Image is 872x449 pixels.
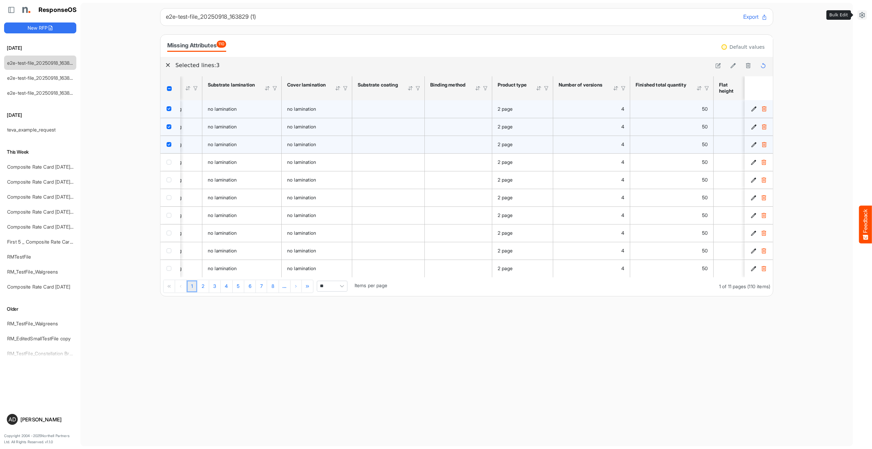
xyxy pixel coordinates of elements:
[719,283,746,289] span: 1 of 11 pages
[743,13,767,21] button: Export
[163,280,175,292] div: Go to first page
[492,136,553,153] td: 2 page is template cell Column Header httpsnorthellcomontologiesmapping-rulesproducthasproducttype
[202,153,282,171] td: no lamination is template cell Column Header httpsnorthellcomontologiesmapping-rulesmanufacturing...
[160,76,180,100] th: Header checkbox
[630,118,714,136] td: 50 is template cell Column Header httpsnorthellcomontologiesmapping-rulesorderhasfinishedtotalqua...
[282,224,352,242] td: no lamination is template cell Column Header httpsnorthellcomontologiesmapping-rulesmanufacturing...
[702,177,708,183] span: 50
[20,417,74,422] div: [PERSON_NAME]
[745,224,774,242] td: 2cb36154-6d61-4c49-a769-f8640fe3ec42 is template cell Column Header
[492,260,553,277] td: 2 page is template cell Column Header httpsnorthellcomontologiesmapping-rulesproducthasproducttype
[287,177,316,183] span: no lamination
[553,136,630,153] td: 4 is template cell Column Header httpsnorthellcomontologiesmapping-rulesorderhasnumberofversions
[4,111,76,119] h6: [DATE]
[7,127,56,133] a: teva_example_request
[352,118,425,136] td: is template cell Column Header httpsnorthellcomontologiesmapping-rulesmanufacturinghassubstrateco...
[714,153,769,171] td: 11 is template cell Column Header httpsnorthellcomontologiesmapping-rulesmeasurementhasflatsizehe...
[358,82,399,88] div: Substrate coating
[492,171,553,189] td: 2 page is template cell Column Header httpsnorthellcomontologiesmapping-rulesproducthasproducttype
[425,206,492,224] td: is template cell Column Header httpsnorthellcomontologiesmapping-rulesassemblyhasbindingmethod
[714,171,769,189] td: 11 is template cell Column Header httpsnorthellcomontologiesmapping-rulesmeasurementhasflatsizehe...
[7,179,88,185] a: Composite Rate Card [DATE]_smaller
[553,224,630,242] td: 4 is template cell Column Header httpsnorthellcomontologiesmapping-rulesorderhasnumberofversions
[282,189,352,206] td: no lamination is template cell Column Header httpsnorthellcomontologiesmapping-rulesmanufacturing...
[202,224,282,242] td: no lamination is template cell Column Header httpsnorthellcomontologiesmapping-rulesmanufacturing...
[750,159,757,166] button: Edit
[714,136,769,153] td: 11 is template cell Column Header httpsnorthellcomontologiesmapping-rulesmeasurementhasflatsizehe...
[745,100,774,118] td: f55b5efe-4af8-422c-a40f-7e6abb9f9eaf is template cell Column Header
[498,106,513,112] span: 2 page
[553,242,630,260] td: 4 is template cell Column Header httpsnorthellcomontologiesmapping-rulesorderhasnumberofversions
[352,153,425,171] td: is template cell Column Header httpsnorthellcomontologiesmapping-rulesmanufacturinghassubstrateco...
[621,159,624,165] span: 4
[553,118,630,136] td: 4 is template cell Column Header httpsnorthellcomontologiesmapping-rulesorderhasnumberofversions
[750,141,757,148] button: Edit
[282,206,352,224] td: no lamination is template cell Column Header httpsnorthellcomontologiesmapping-rulesmanufacturing...
[745,206,774,224] td: b5e56393-928f-4bbf-90bf-ad74137219a0 is template cell Column Header
[282,100,352,118] td: no lamination is template cell Column Header httpsnorthellcomontologiesmapping-rulesmanufacturing...
[167,41,226,50] div: Missing Attributes
[160,100,180,118] td: checkbox
[287,82,326,88] div: Cover lamination
[750,106,757,112] button: Edit
[287,106,316,112] span: no lamination
[202,242,282,260] td: no lamination is template cell Column Header httpsnorthellcomontologiesmapping-rulesmanufacturing...
[559,82,604,88] div: Number of versions
[750,212,757,219] button: Edit
[160,260,180,277] td: checkbox
[208,248,237,253] span: no lamination
[4,433,76,445] p: Copyright 2004 - 2025 Northell Partners Ltd. All Rights Reserved. v 1.1.0
[160,189,180,206] td: checkbox
[621,230,624,236] span: 4
[702,230,708,236] span: 50
[352,189,425,206] td: is template cell Column Header httpsnorthellcomontologiesmapping-rulesmanufacturinghassubstrateco...
[208,195,237,200] span: no lamination
[730,45,765,49] div: Default values
[745,189,774,206] td: b365f8b9-2551-4711-8466-59c365478886 is template cell Column Header
[492,189,553,206] td: 2 page is template cell Column Header httpsnorthellcomontologiesmapping-rulesproducthasproducttype
[38,6,77,14] h1: ResponseOS
[287,141,316,147] span: no lamination
[175,61,708,70] h6: Selected lines: 3
[498,212,513,218] span: 2 page
[202,171,282,189] td: no lamination is template cell Column Header httpsnorthellcomontologiesmapping-rulesmanufacturing...
[760,176,767,183] button: Delete
[553,189,630,206] td: 4 is template cell Column Header httpsnorthellcomontologiesmapping-rulesorderhasnumberofversions
[208,106,237,112] span: no lamination
[352,100,425,118] td: is template cell Column Header httpsnorthellcomontologiesmapping-rulesmanufacturinghassubstrateco...
[4,22,76,33] button: New RFP
[282,260,352,277] td: no lamination is template cell Column Header httpsnorthellcomontologiesmapping-rulesmanufacturing...
[425,189,492,206] td: is template cell Column Header httpsnorthellcomontologiesmapping-rulesassemblyhasbindingmethod
[630,136,714,153] td: 50 is template cell Column Header httpsnorthellcomontologiesmapping-rulesorderhasfinishedtotalqua...
[208,230,237,236] span: no lamination
[553,100,630,118] td: 4 is template cell Column Header httpsnorthellcomontologiesmapping-rulesorderhasnumberofversions
[202,189,282,206] td: no lamination is template cell Column Header httpsnorthellcomontologiesmapping-rulesmanufacturing...
[714,206,769,224] td: 11 is template cell Column Header httpsnorthellcomontologiesmapping-rulesmeasurementhasflatsizehe...
[187,280,197,293] a: Page 1 of 11 Pages
[160,206,180,224] td: checkbox
[287,124,316,129] span: no lamination
[7,209,88,215] a: Composite Rate Card [DATE]_smaller
[202,118,282,136] td: no lamination is template cell Column Header httpsnorthellcomontologiesmapping-rulesmanufacturing...
[760,230,767,236] button: Delete
[352,260,425,277] td: is template cell Column Header httpsnorthellcomontologiesmapping-rulesmanufacturinghassubstrateco...
[160,277,773,296] div: Pager Container
[291,280,302,292] div: Go to next page
[498,159,513,165] span: 2 page
[425,153,492,171] td: is template cell Column Header httpsnorthellcomontologiesmapping-rulesassemblyhasbindingmethod
[317,281,347,292] span: Pagerdropdown
[553,171,630,189] td: 4 is template cell Column Header httpsnorthellcomontologiesmapping-rulesorderhasnumberofversions
[630,100,714,118] td: 50 is template cell Column Header httpsnorthellcomontologiesmapping-rulesorderhasfinishedtotalqua...
[630,260,714,277] td: 50 is template cell Column Header httpsnorthellcomontologiesmapping-rulesorderhasfinishedtotalqua...
[702,195,708,200] span: 50
[498,82,527,88] div: Product type
[621,195,624,200] span: 4
[714,260,769,277] td: 11 is template cell Column Header httpsnorthellcomontologiesmapping-rulesmeasurementhasflatsizehe...
[630,224,714,242] td: 50 is template cell Column Header httpsnorthellcomontologiesmapping-rulesorderhasfinishedtotalqua...
[760,247,767,254] button: Delete
[160,118,180,136] td: checkbox
[702,212,708,218] span: 50
[244,280,256,293] a: Page 6 of 11 Pages
[714,189,769,206] td: 11 is template cell Column Header httpsnorthellcomontologiesmapping-rulesmeasurementhasflatsizehe...
[282,153,352,171] td: no lamination is template cell Column Header httpsnorthellcomontologiesmapping-rulesmanufacturing...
